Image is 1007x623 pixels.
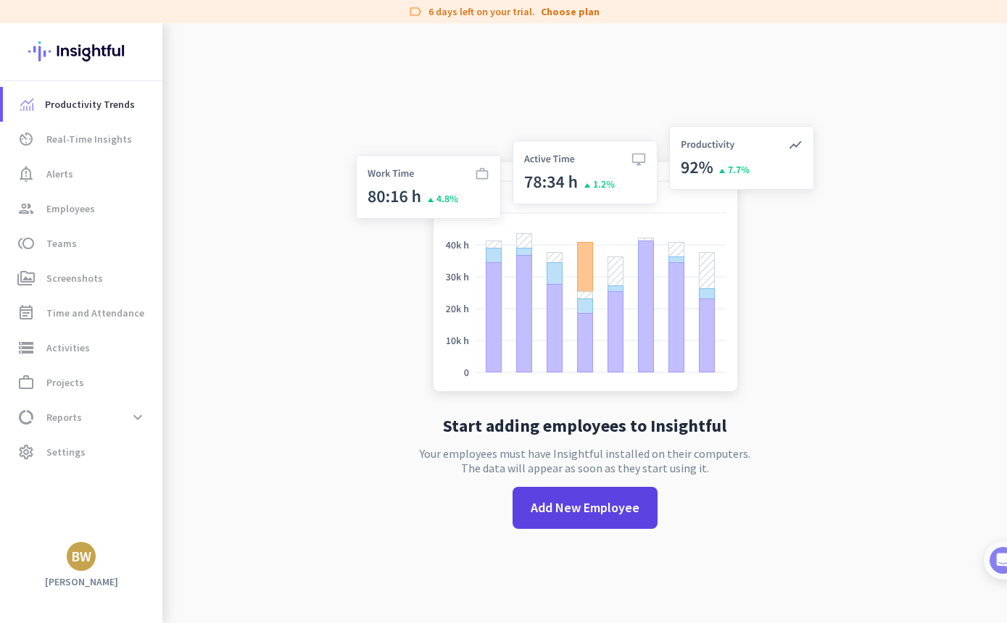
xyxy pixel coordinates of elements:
a: groupEmployees [3,191,162,226]
i: perm_media [17,269,35,287]
i: label [408,4,423,19]
a: work_outlineProjects [3,365,162,400]
i: event_note [17,304,35,322]
a: data_usageReportsexpand_more [3,400,162,435]
span: Settings [46,443,86,461]
span: Time and Attendance [46,304,144,322]
img: no-search-results [345,117,825,406]
h2: Start adding employees to Insightful [443,417,726,435]
span: Employees [46,200,95,217]
a: av_timerReal-Time Insights [3,122,162,156]
i: data_usage [17,409,35,426]
i: notification_important [17,165,35,183]
i: group [17,200,35,217]
img: menu-item [20,98,33,111]
span: Real-Time Insights [46,130,132,148]
i: toll [17,235,35,252]
i: work_outline [17,374,35,391]
span: Projects [46,374,84,391]
span: Teams [46,235,77,252]
a: Choose plan [541,4,600,19]
i: settings [17,443,35,461]
span: Reports [46,409,82,426]
a: perm_mediaScreenshots [3,261,162,296]
a: settingsSettings [3,435,162,469]
i: av_timer [17,130,35,148]
i: storage [17,339,35,356]
a: storageActivities [3,330,162,365]
img: Insightful logo [28,23,134,80]
span: Add New Employee [531,498,639,517]
a: menu-itemProductivity Trends [3,87,162,122]
a: tollTeams [3,226,162,261]
span: Screenshots [46,269,103,287]
button: Add New Employee [513,487,658,529]
span: Productivity Trends [45,96,135,113]
a: event_noteTime and Attendance [3,296,162,330]
span: Activities [46,339,90,356]
p: Your employees must have Insightful installed on their computers. The data will appear as soon as... [420,446,750,475]
button: expand_more [125,404,151,430]
a: notification_importantAlerts [3,156,162,191]
span: Alerts [46,165,73,183]
div: BW [71,549,91,564]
